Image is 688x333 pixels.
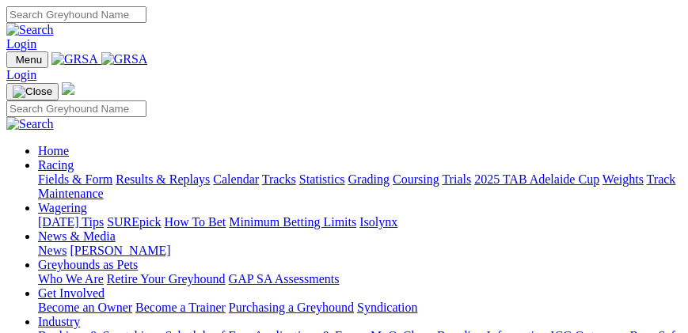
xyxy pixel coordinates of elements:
[38,272,682,286] div: Greyhounds as Pets
[107,215,161,229] a: SUREpick
[38,272,104,286] a: Who We Are
[474,172,599,186] a: 2025 TAB Adelaide Cup
[262,172,296,186] a: Tracks
[602,172,644,186] a: Weights
[6,51,48,68] button: Toggle navigation
[107,272,226,286] a: Retire Your Greyhound
[6,6,146,23] input: Search
[442,172,471,186] a: Trials
[299,172,345,186] a: Statistics
[38,229,116,243] a: News & Media
[229,215,356,229] a: Minimum Betting Limits
[38,215,104,229] a: [DATE] Tips
[116,172,210,186] a: Results & Replays
[70,244,170,257] a: [PERSON_NAME]
[38,301,682,315] div: Get Involved
[38,144,69,157] a: Home
[6,68,36,81] a: Login
[348,172,390,186] a: Grading
[62,82,74,95] img: logo-grsa-white.png
[393,172,439,186] a: Coursing
[38,172,112,186] a: Fields & Form
[6,83,59,100] button: Toggle navigation
[229,272,340,286] a: GAP SA Assessments
[6,100,146,117] input: Search
[6,117,54,131] img: Search
[38,315,80,328] a: Industry
[38,158,74,172] a: Racing
[135,301,226,314] a: Become a Trainer
[38,244,67,257] a: News
[229,301,354,314] a: Purchasing a Greyhound
[13,85,52,98] img: Close
[38,172,675,200] a: Track Maintenance
[38,172,682,201] div: Racing
[101,52,148,66] img: GRSA
[38,244,682,258] div: News & Media
[213,172,259,186] a: Calendar
[6,37,36,51] a: Login
[51,52,98,66] img: GRSA
[38,301,132,314] a: Become an Owner
[38,258,138,271] a: Greyhounds as Pets
[165,215,226,229] a: How To Bet
[16,54,42,66] span: Menu
[357,301,417,314] a: Syndication
[6,23,54,37] img: Search
[38,286,105,300] a: Get Involved
[38,215,682,229] div: Wagering
[38,201,87,214] a: Wagering
[359,215,397,229] a: Isolynx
